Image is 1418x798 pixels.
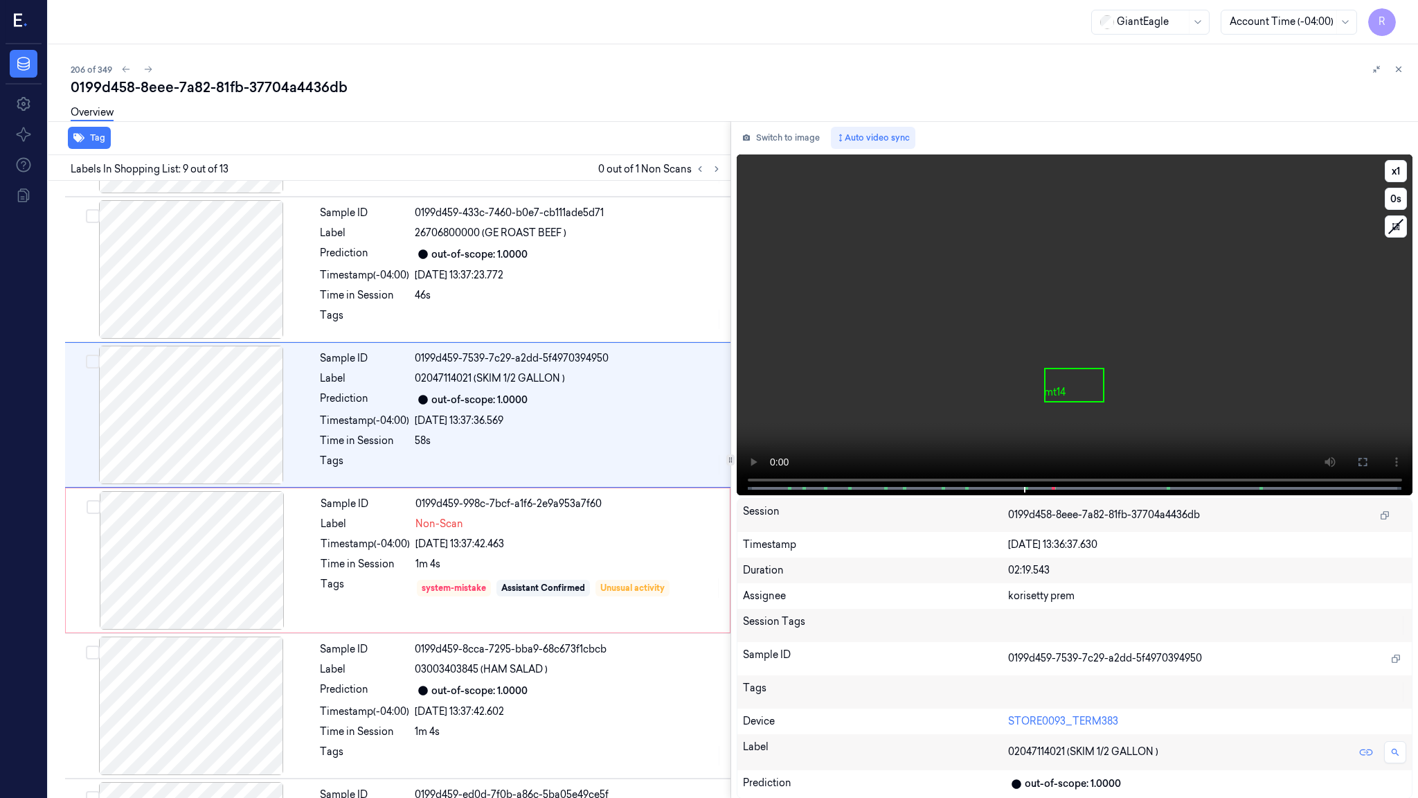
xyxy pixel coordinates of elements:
[320,704,409,719] div: Timestamp (-04:00)
[743,589,1008,603] div: Assignee
[737,127,825,149] button: Switch to image
[422,582,486,594] div: system-mistake
[415,371,565,386] span: 02047114021 (SKIM 1/2 GALLON )
[71,162,228,177] span: Labels In Shopping List: 9 out of 13
[415,206,722,220] div: 0199d459-433c-7460-b0e7-cb111ade5d71
[415,557,721,571] div: 1m 4s
[743,740,1008,765] div: Label
[415,268,722,283] div: [DATE] 13:37:23.772
[431,247,528,262] div: out-of-scope: 1.0000
[1385,160,1407,182] button: x1
[501,582,585,594] div: Assistant Confirmed
[415,288,722,303] div: 46s
[1008,538,1406,552] div: [DATE] 13:36:37.630
[415,497,721,511] div: 0199d459-998c-7bcf-a1f6-2e9a953a7f60
[431,684,528,698] div: out-of-scope: 1.0000
[415,351,722,366] div: 0199d459-7539-7c29-a2dd-5f4970394950
[71,64,112,76] span: 206 of 349
[415,704,722,719] div: [DATE] 13:37:42.602
[320,246,409,263] div: Prediction
[743,563,1008,578] div: Duration
[320,226,409,240] div: Label
[743,648,1008,670] div: Sample ID
[415,642,722,657] div: 0199d459-8cca-7295-bba9-68c673f1cbcb
[320,206,409,220] div: Sample ID
[1008,745,1158,759] span: 02047114021 (SKIM 1/2 GALLON )
[71,78,1407,97] div: 0199d458-8eee-7a82-81fb-37704a4436db
[320,268,409,283] div: Timestamp (-04:00)
[743,714,1008,729] div: Device
[321,577,410,599] div: Tags
[600,582,665,594] div: Unusual activity
[320,414,409,428] div: Timestamp (-04:00)
[431,393,528,407] div: out-of-scope: 1.0000
[415,414,722,428] div: [DATE] 13:37:36.569
[743,538,1008,552] div: Timestamp
[415,537,721,551] div: [DATE] 13:37:42.463
[831,127,915,149] button: Auto video sync
[320,454,409,476] div: Tags
[321,497,410,511] div: Sample ID
[415,226,566,240] span: 26706800000 (GE ROAST BEEF )
[1368,8,1396,36] button: R
[743,504,1008,526] div: Session
[415,662,548,677] span: 03003403845 (HAM SALAD )
[320,288,409,303] div: Time in Session
[598,161,725,177] span: 0 out of 1 Non Scans
[1025,777,1121,791] div: out-of-scope: 1.0000
[86,355,100,369] button: Select row
[320,642,409,657] div: Sample ID
[320,351,409,366] div: Sample ID
[1008,508,1200,522] span: 0199d458-8eee-7a82-81fb-37704a4436db
[320,682,409,699] div: Prediction
[415,725,722,739] div: 1m 4s
[320,725,409,739] div: Time in Session
[1385,188,1407,210] button: 0s
[415,517,463,531] span: Non-Scan
[743,681,1008,703] div: Tags
[1008,563,1406,578] div: 02:19.543
[743,614,1008,637] div: Session Tags
[320,371,409,386] div: Label
[320,662,409,677] div: Label
[415,434,722,448] div: 58s
[86,209,100,223] button: Select row
[87,500,100,514] button: Select row
[743,776,1008,792] div: Prediction
[71,105,114,121] a: Overview
[1008,714,1406,729] div: STORE0093_TERM383
[1008,589,1406,603] div: korisetty prem
[321,557,410,571] div: Time in Session
[86,646,100,659] button: Select row
[320,391,409,408] div: Prediction
[320,434,409,448] div: Time in Session
[320,308,409,330] div: Tags
[321,537,410,551] div: Timestamp (-04:00)
[321,517,410,531] div: Label
[68,127,111,149] button: Tag
[1008,651,1202,666] span: 0199d459-7539-7c29-a2dd-5f4970394950
[320,745,409,767] div: Tags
